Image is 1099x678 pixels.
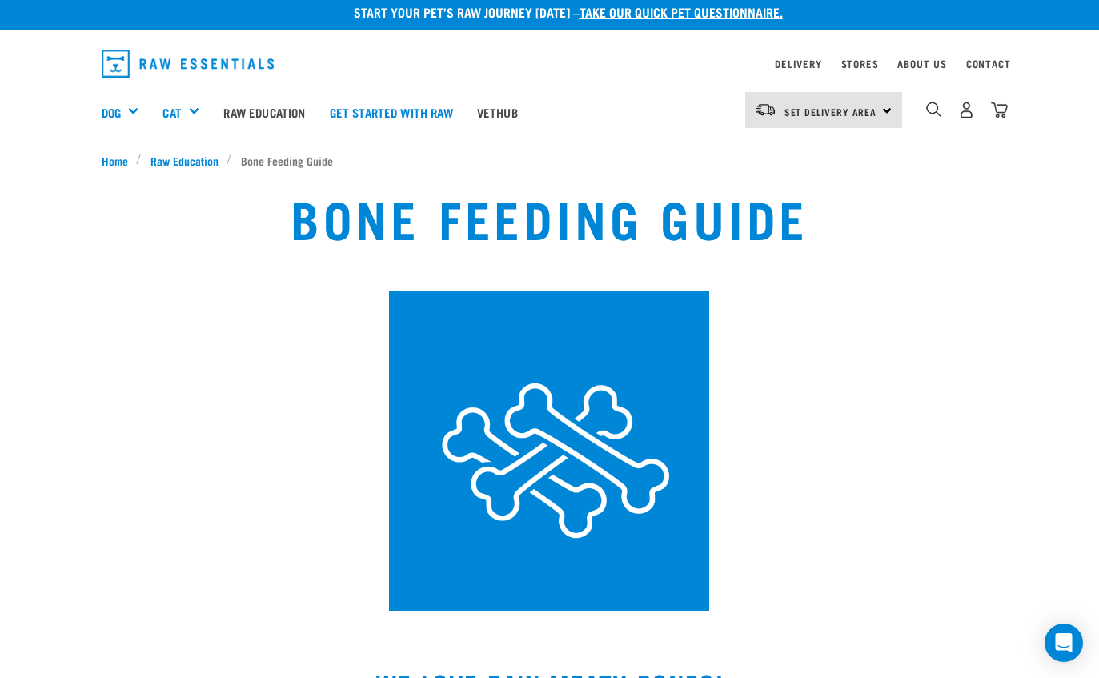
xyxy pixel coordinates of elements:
nav: dropdown navigation [89,43,1011,84]
a: take our quick pet questionnaire. [580,8,783,15]
img: home-icon-1@2x.png [926,102,941,117]
img: Raw Essentials Logo [102,50,275,78]
img: 6.png [389,291,709,611]
h1: Bone Feeding Guide [291,188,808,246]
img: user.png [958,102,975,118]
div: Open Intercom Messenger [1045,624,1083,662]
a: Raw Education [142,152,227,169]
a: Get started with Raw [318,80,465,144]
nav: breadcrumbs [102,152,998,169]
span: Set Delivery Area [784,109,877,114]
a: About Us [897,61,946,66]
a: Dog [102,103,121,122]
a: Stores [841,61,879,66]
a: Vethub [465,80,530,144]
img: van-moving.png [755,102,776,117]
a: Home [102,152,137,169]
span: Home [102,152,128,169]
a: Delivery [775,61,821,66]
span: Raw Education [150,152,219,169]
a: Raw Education [211,80,317,144]
img: home-icon@2x.png [991,102,1008,118]
a: Contact [966,61,1011,66]
a: Cat [162,103,181,122]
